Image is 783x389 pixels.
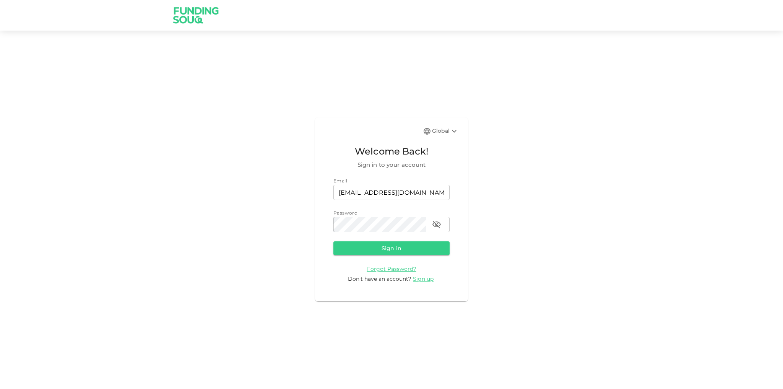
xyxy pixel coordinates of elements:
[333,178,347,184] span: Email
[333,210,357,216] span: Password
[348,275,411,282] span: Don’t have an account?
[413,275,434,282] span: Sign up
[432,127,459,136] div: Global
[367,265,416,272] a: Forgot Password?
[333,144,450,159] span: Welcome Back!
[333,241,450,255] button: Sign in
[333,160,450,169] span: Sign in to your account
[333,185,450,200] input: email
[333,217,426,232] input: password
